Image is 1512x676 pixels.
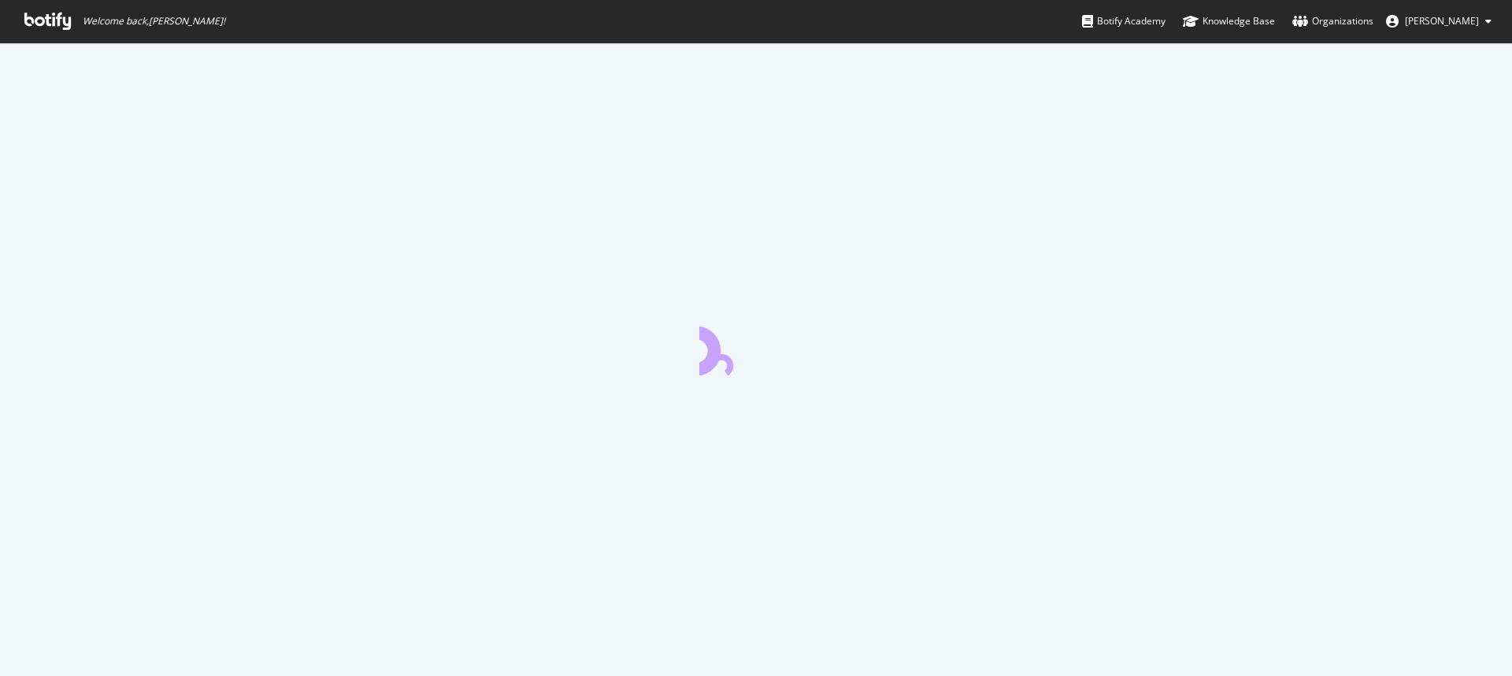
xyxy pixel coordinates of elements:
[1292,13,1373,29] div: Organizations
[1183,13,1275,29] div: Knowledge Base
[1373,9,1504,34] button: [PERSON_NAME]
[1405,14,1479,28] span: Tom Neale
[83,15,225,28] span: Welcome back, [PERSON_NAME] !
[699,319,813,375] div: animation
[1082,13,1165,29] div: Botify Academy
